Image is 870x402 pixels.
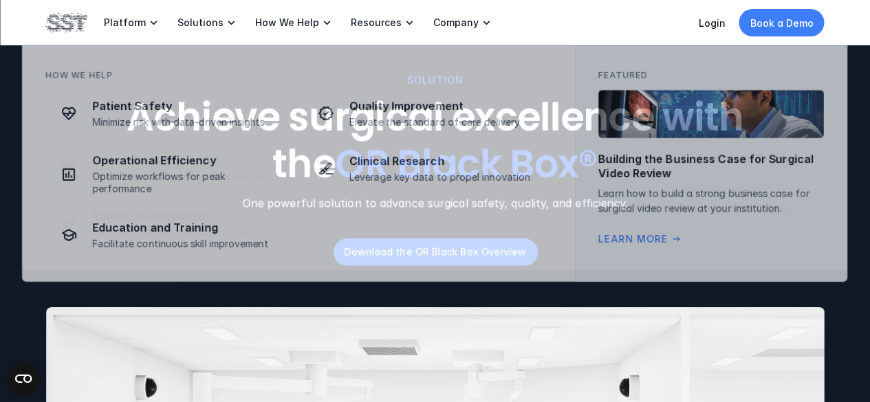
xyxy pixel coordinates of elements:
p: Featured [598,69,648,82]
p: Patient Safety [92,99,286,113]
p: Minimize risk with data-driven insights [92,116,286,129]
p: Platform [104,16,146,29]
p: Facilitate continuous skill improvement [92,238,286,250]
img: heart icon with heart rate [61,105,77,122]
a: Graph iconOperational EfficiencyOptimize workflows for peak performance [45,145,294,203]
img: Graph icon [61,166,77,183]
a: Building the Business Case for Surgical Video ReviewLearn how to build a strong business case for... [598,90,824,247]
button: Open CMP widget [7,362,40,395]
a: Book a Demo [739,9,825,36]
p: How We Help [255,16,319,29]
a: heart icon with heart ratePatient SafetyMinimize risk with data-driven insights [45,90,294,137]
a: Pen iconClinical ResearchLeverage key data to propel innovation [303,145,552,192]
a: Checkmark iconQuality ImprovementElevate the standard of care delivery [303,90,552,137]
p: Elevate the standard of care delivery [349,116,543,129]
p: Quality Improvement [349,99,543,113]
span: arrow_right_alt [671,234,682,245]
img: SST logo [46,11,87,34]
p: Operational Efficiency [92,153,286,168]
p: Building the Business Case for Surgical Video Review [598,152,824,181]
p: Optimize workflows for peak performance [92,170,286,195]
p: Learn More [598,232,668,247]
p: Solutions [177,16,224,29]
img: Pen icon [318,160,334,177]
p: Resources [351,16,402,29]
p: Clinical Research [349,154,543,168]
a: Login [699,17,726,29]
p: Leverage key data to propel innovation [349,171,543,183]
p: Book a Demo [750,16,814,30]
p: How We Help [45,69,113,82]
img: Graduation cap icon [61,227,77,243]
p: Learn how to build a strong business case for surgical video review at your institution. [598,186,824,215]
img: Checkmark icon [318,105,334,122]
p: Education and Training [92,221,286,235]
p: Company [433,16,479,29]
a: Graduation cap iconEducation and TrainingFacilitate continuous skill improvement [45,212,294,258]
